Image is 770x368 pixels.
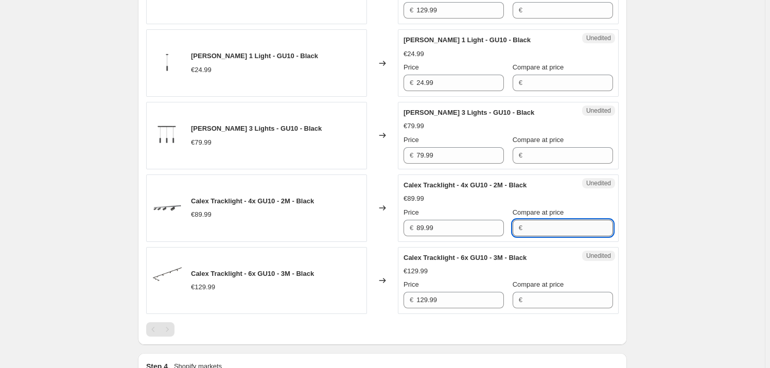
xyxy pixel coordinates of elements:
[519,6,522,14] span: €
[191,65,212,75] div: €24.99
[191,282,215,292] div: €129.99
[519,224,522,232] span: €
[586,179,611,187] span: Unedited
[586,252,611,260] span: Unedited
[404,266,428,276] div: €129.99
[410,151,413,159] span: €
[404,281,419,288] span: Price
[146,322,174,337] nav: Pagination
[152,120,183,151] img: Calex-Pendel-3-Lights-GU10-Black_80x.png
[519,151,522,159] span: €
[404,181,527,189] span: Calex Tracklight - 4x GU10 - 2M - Black
[404,136,419,144] span: Price
[191,209,212,220] div: €89.99
[519,79,522,86] span: €
[410,6,413,14] span: €
[404,254,527,261] span: Calex Tracklight - 6x GU10 - 3M - Black
[404,49,424,59] div: €24.99
[519,296,522,304] span: €
[513,281,564,288] span: Compare at price
[191,137,212,148] div: €79.99
[191,52,318,60] span: [PERSON_NAME] 1 Light - GU10 - Black
[152,192,183,223] img: Calex-Tracklight-4x-GU10-2M-Black_c19a9bf0_80x.webp
[404,194,424,204] div: €89.99
[513,208,564,216] span: Compare at price
[191,125,322,132] span: [PERSON_NAME] 3 Lights - GU10 - Black
[404,208,419,216] span: Price
[513,63,564,71] span: Compare at price
[410,224,413,232] span: €
[586,107,611,115] span: Unedited
[404,121,424,131] div: €79.99
[404,36,531,44] span: [PERSON_NAME] 1 Light - GU10 - Black
[191,270,314,277] span: Calex Tracklight - 6x GU10 - 3M - Black
[410,296,413,304] span: €
[404,109,534,116] span: [PERSON_NAME] 3 Lights - GU10 - Black
[404,63,419,71] span: Price
[191,197,314,205] span: Calex Tracklight - 4x GU10 - 2M - Black
[152,48,183,79] img: Calex-Pendel-1-Light-GU10-Black_80x.webp
[586,34,611,42] span: Unedited
[152,265,183,296] img: Calex-Tracklight-6x-GU10-3M-Black_fb46ed9d_80x.webp
[410,79,413,86] span: €
[513,136,564,144] span: Compare at price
